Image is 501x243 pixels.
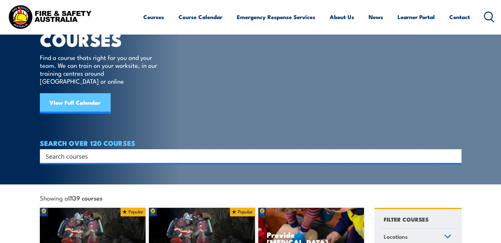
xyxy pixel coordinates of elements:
span: Showing all [40,194,102,201]
span: Locations [384,232,408,241]
strong: 139 courses [71,193,102,202]
a: View Full Calendar [40,93,110,113]
a: Course Calendar [179,8,222,26]
button: Search magnifier button [450,151,459,161]
a: Courses [143,8,164,26]
h4: SEARCH OVER 120 COURSES [40,139,461,147]
a: Contact [449,8,470,26]
h4: FILTER COURSES [384,215,429,224]
input: Search input [46,151,447,161]
a: Emergency Response Services [237,8,315,26]
h1: COURSES [40,32,167,47]
form: Search form [47,151,448,161]
a: News [369,8,383,26]
a: Learner Portal [398,8,435,26]
p: Find a course thats right for you and your team. We can train on your worksite, in our training c... [40,53,160,85]
a: About Us [330,8,354,26]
